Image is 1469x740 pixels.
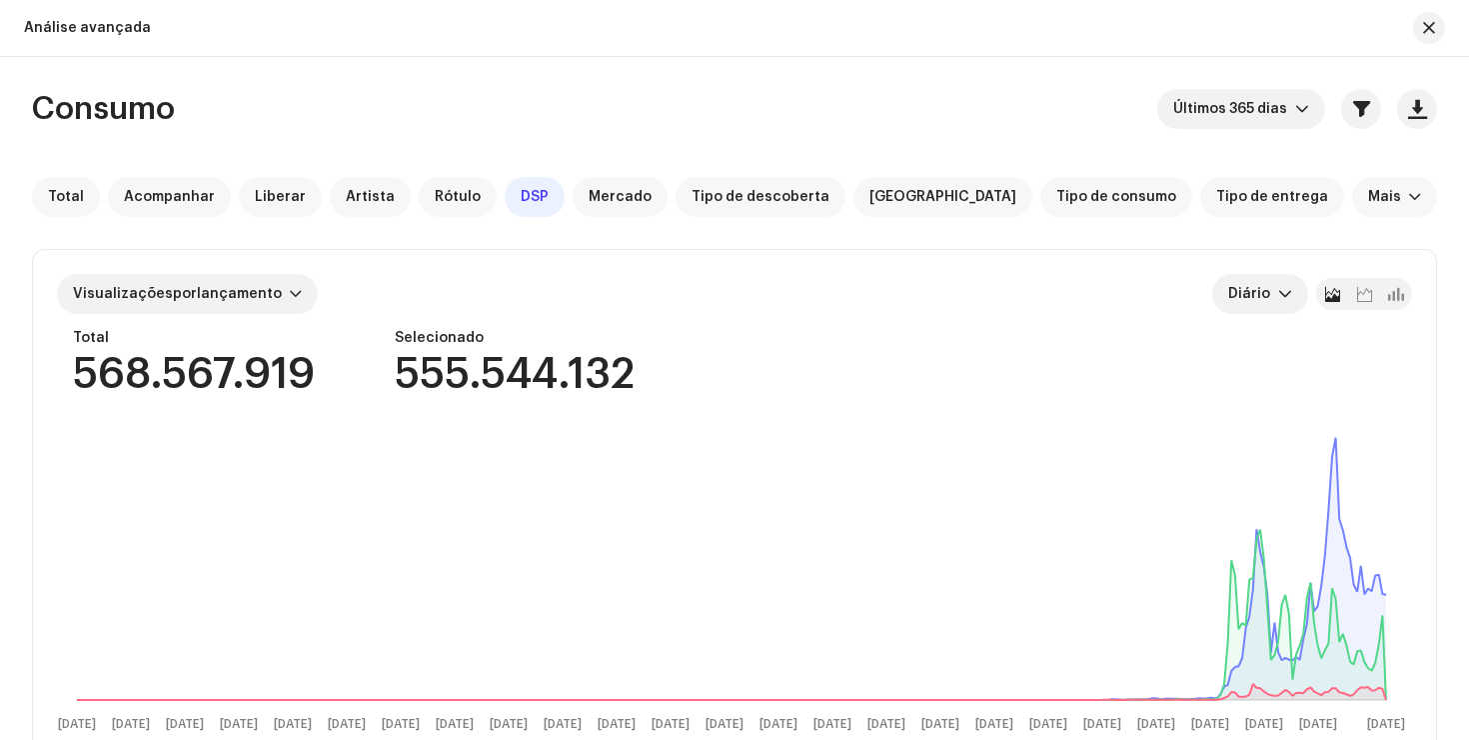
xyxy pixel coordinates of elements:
[1029,718,1067,731] text: [DATE]
[652,718,690,731] text: [DATE]
[1228,287,1270,301] font: Diário
[1295,89,1309,129] div: gatilho suspenso
[1056,190,1176,204] font: Tipo de consumo
[1278,274,1292,314] div: gatilho suspenso
[1367,718,1405,731] text: [DATE]
[692,190,829,204] font: Tipo de descoberta
[436,718,474,731] text: [DATE]
[382,718,420,731] text: [DATE]
[346,190,395,204] font: Artista
[1216,190,1328,204] font: Tipo de entrega
[1299,718,1337,731] text: [DATE]
[921,718,959,731] text: [DATE]
[759,718,797,731] text: [DATE]
[1245,718,1283,731] text: [DATE]
[1137,718,1175,731] text: [DATE]
[867,718,905,731] text: [DATE]
[435,190,481,204] font: Rótulo
[490,718,528,731] text: [DATE]
[706,718,743,731] text: [DATE]
[589,190,652,204] font: Mercado
[869,190,1016,204] font: [GEOGRAPHIC_DATA]
[521,190,549,204] font: DSP
[1368,190,1401,204] font: Mais
[598,718,636,731] text: [DATE]
[1173,89,1295,129] span: Últimos 365 dias
[813,718,851,731] text: [DATE]
[1191,718,1229,731] text: [DATE]
[1083,718,1121,731] text: [DATE]
[328,718,366,731] text: [DATE]
[1228,274,1278,314] span: Diário
[395,331,484,345] font: Selecionado
[544,718,582,731] text: [DATE]
[1173,102,1287,116] font: Últimos 365 dias
[975,718,1013,731] text: [DATE]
